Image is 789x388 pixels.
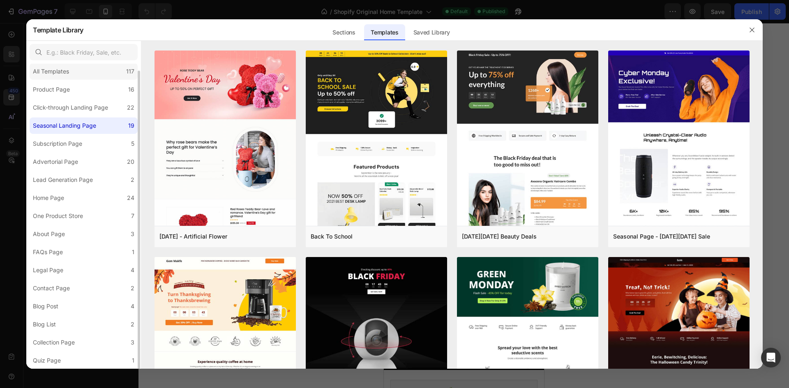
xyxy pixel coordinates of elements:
div: 117 [126,67,134,76]
input: E.g.: Black Friday, Sale, etc. [30,44,138,60]
h2: Template Library [33,19,83,41]
div: 1 [132,247,134,257]
u: Shop now [28,289,52,294]
div: Home Page [33,193,64,203]
p: Rings [28,183,52,194]
div: Blog Post [33,301,58,311]
div: 00 [26,78,36,88]
div: Advertorial Page [33,157,78,167]
div: [DATE][DATE] Beauty Deals [462,232,537,241]
div: Blog List [33,319,56,329]
div: 5 [131,139,134,149]
span: iPhone 13 Pro ( 390 px) [44,4,97,12]
div: 2 [131,319,134,329]
p: Seconds [120,88,134,93]
div: 2 [131,175,134,185]
div: Subscription Page [33,139,82,149]
p: Hours [56,88,67,93]
div: Product Page [33,85,70,94]
div: Click-through Landing Page [33,103,108,112]
div: Templates [364,24,405,41]
div: 16 [128,85,134,94]
a: RingsShop now [12,186,68,191]
p: Bracelets [106,283,135,294]
p: Earrings [107,183,134,194]
u: Shop now [108,189,132,194]
div: 19 [128,121,134,131]
div: Sections [326,24,362,41]
a: BraceletsShop now [90,287,150,291]
div: Seasonal Page - [DATE][DATE] Sale [613,232,710,241]
p: Necklaces [25,283,56,294]
div: Collection Page [33,337,75,347]
div: Open Intercom Messenger [761,348,781,367]
div: 1 [132,356,134,365]
span: Rich text [76,364,98,374]
p: Days [26,88,36,93]
div: 22 [127,103,134,112]
div: All Templates [33,67,69,76]
div: About Page [33,229,65,239]
div: Back To School [311,232,353,241]
div: Legal Page [33,265,63,275]
div: 00 [87,78,100,88]
u: Shop now [28,189,52,194]
div: 00 [56,78,67,88]
a: EarringsShop now [91,186,149,191]
div: Quiz Page [33,356,61,365]
div: 2 [131,283,134,293]
div: [DATE] - Artificial Flower [159,232,227,241]
div: Lead Generation Page [33,175,93,185]
div: One Product Store [33,211,83,221]
div: 4 [131,265,134,275]
div: 7 [131,211,134,221]
div: Contact Page [33,283,70,293]
div: 3 [131,229,134,239]
div: Background Image [80,197,160,297]
div: Background Image [80,97,160,197]
div: 20 [127,157,134,167]
div: Seasonal Landing Page [33,121,96,131]
div: FAQs Page [33,247,63,257]
div: 24 [127,193,134,203]
div: 4 [131,301,134,311]
div: 00 [120,78,134,88]
div: Saved Library [407,24,457,41]
u: Shop now [108,289,132,294]
div: 3 [131,337,134,347]
a: NecklacesShop now [10,287,71,291]
div: Overlay [80,97,160,197]
div: Overlay [80,197,160,297]
p: Minutes [87,88,100,93]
